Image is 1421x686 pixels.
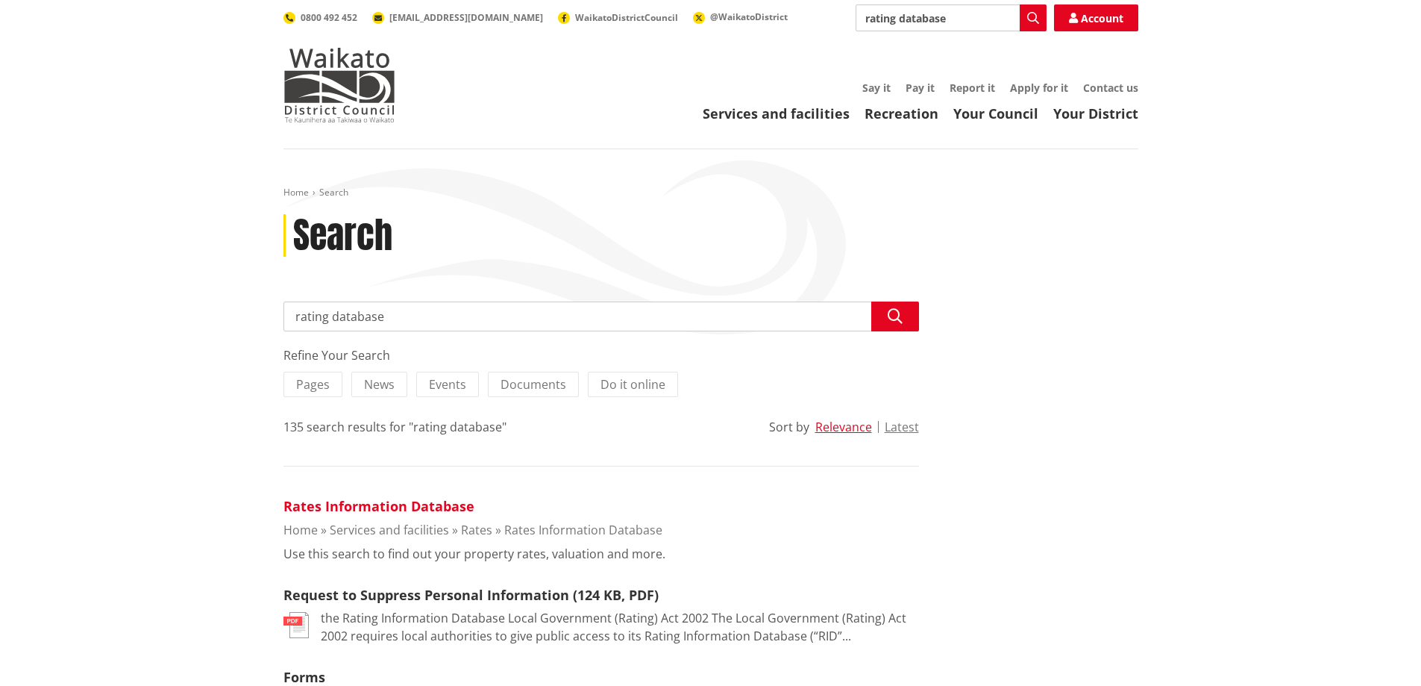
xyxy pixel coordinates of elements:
img: Waikato District Council - Te Kaunihera aa Takiwaa o Waikato [283,48,395,122]
span: News [364,376,395,393]
a: Request to Suppress Personal Information (124 KB, PDF) [283,586,659,604]
span: [EMAIL_ADDRESS][DOMAIN_NAME] [389,11,543,24]
p: Use this search to find out your property rates, valuation and more. [283,545,665,563]
a: Home [283,522,318,538]
a: [EMAIL_ADDRESS][DOMAIN_NAME] [372,11,543,24]
span: Pages [296,376,330,393]
a: Say it [862,81,891,95]
a: Services and facilities [703,105,850,122]
a: Rates [461,522,492,538]
p: the Rating Information Database Local Government (Rating) Act 2002 The Local Government (Rating) ... [321,609,919,645]
span: 0800 492 452 [301,11,357,24]
span: Documents [501,376,566,393]
span: Do it online [600,376,665,393]
img: document-pdf.svg [283,612,309,638]
span: Events [429,376,466,393]
a: Report it [950,81,995,95]
button: Relevance [815,420,872,434]
span: WaikatoDistrictCouncil [575,11,678,24]
a: Rates Information Database [504,522,662,538]
input: Search input [856,4,1047,31]
a: Account [1054,4,1138,31]
div: Sort by [769,418,809,436]
a: Rates Information Database [283,497,474,515]
h1: Search [293,214,392,258]
a: Your Council [953,105,1038,122]
a: Contact us [1083,81,1138,95]
a: 0800 492 452 [283,11,357,24]
a: Home [283,186,309,199]
span: Search [319,186,348,199]
a: WaikatoDistrictCouncil [558,11,678,24]
button: Latest [885,420,919,434]
a: Forms [283,668,325,686]
a: @WaikatoDistrict [693,10,788,23]
a: Apply for it [1010,81,1068,95]
span: @WaikatoDistrict [710,10,788,23]
div: 135 search results for "rating database" [283,418,506,436]
a: Your District [1053,105,1138,122]
nav: breadcrumb [283,187,1138,199]
input: Search input [283,302,919,331]
div: Refine Your Search [283,346,919,364]
a: Recreation [865,105,938,122]
a: Pay it [906,81,935,95]
a: Services and facilities [330,522,449,538]
iframe: Messenger Launcher [1352,623,1406,677]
